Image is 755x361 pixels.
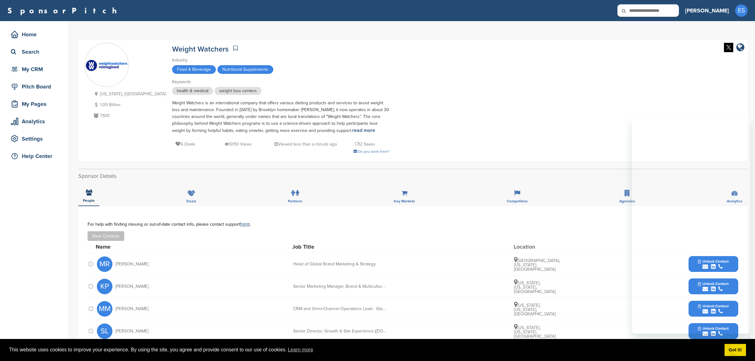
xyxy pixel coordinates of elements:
[514,325,556,339] span: [US_STATE], [US_STATE], [GEOGRAPHIC_DATA]
[225,140,252,148] p: 10151 Views
[6,97,62,111] a: My Pages
[293,284,386,289] div: Senior Marketing Manager, Brand & Multicultural Marketing
[97,301,112,317] span: MM
[685,6,729,15] h3: [PERSON_NAME]
[116,307,148,311] span: [PERSON_NAME]
[735,4,748,17] span: ES
[9,133,62,144] div: Settings
[9,345,720,354] span: This website uses cookies to improve your experience. By using the site, you agree and provide co...
[116,262,148,266] span: [PERSON_NAME]
[514,280,556,294] span: [US_STATE], [US_STATE], [GEOGRAPHIC_DATA]
[6,45,62,59] a: Search
[97,256,112,272] span: MR
[6,114,62,129] a: Analytics
[172,45,229,54] a: Weight Watchers
[97,279,112,294] span: KP
[619,199,635,203] span: Agencies
[293,329,386,333] div: Senior Director, Growth & Site Experience ([DOMAIN_NAME]), Global Brand Marketing
[7,7,121,15] a: SponsorPitch
[514,258,560,272] span: [GEOGRAPHIC_DATA], [US_STATE], [GEOGRAPHIC_DATA]
[9,151,62,162] div: Help Center
[514,303,556,317] span: [US_STATE], [US_STATE], [GEOGRAPHIC_DATA]
[172,87,213,95] span: health & medical
[175,140,195,148] p: 6 Deals
[88,231,124,241] button: Save Contacts
[92,90,166,98] p: [US_STATE], [GEOGRAPHIC_DATA]
[85,58,128,72] img: Sponsorpitch & Weight Watchers
[355,140,375,148] p: 12 Saves
[9,98,62,110] div: My Pages
[293,307,386,311] div: CRM and Omni-Channel Operations Lead - Global Brand Team
[394,199,415,203] span: Key Markets
[507,199,528,203] span: Competitors
[92,112,166,120] p: 7,100
[9,64,62,75] div: My CRM
[97,323,112,339] span: SL
[6,62,62,76] a: My CRM
[6,27,62,42] a: Home
[288,199,302,203] span: Partners
[632,116,750,334] iframe: Messaging window
[172,100,389,134] div: Weight Watchers is an international company that offers various dieting products and services to ...
[116,329,148,333] span: [PERSON_NAME]
[9,29,62,40] div: Home
[736,43,744,53] a: company link
[96,244,164,250] div: Name
[352,127,375,133] a: read more
[274,140,337,148] p: Viewed less than a minute ago
[9,46,62,57] div: Search
[172,57,389,64] div: Industry
[9,116,62,127] div: Analytics
[724,43,733,52] img: Twitter white
[353,149,389,154] a: Do you work here?
[9,81,62,92] div: Pitch Board
[358,149,389,154] span: Do you work here?
[685,4,729,17] a: [PERSON_NAME]
[293,262,386,266] div: Head of Global Brand Marketing & Strategy
[88,222,738,227] div: For help with finding missing or out-of-date contact info, please contact support .
[172,65,216,74] span: Food & Beverage
[6,79,62,94] a: Pitch Board
[83,199,95,202] span: People
[6,132,62,146] a: Settings
[92,101,166,109] p: 1.09 Billion
[172,79,389,85] div: Keywords
[240,221,250,227] a: here
[730,336,750,356] iframe: Button to launch messaging window, conversation in progress
[287,345,314,354] a: learn more about cookies
[725,344,746,356] a: dismiss cookie message
[217,65,273,74] span: Nutritional Supplements
[78,172,748,180] h2: Sponsor Details
[6,149,62,163] a: Help Center
[292,244,385,250] div: Job Title
[215,87,262,95] span: weight loss centers
[116,284,148,289] span: [PERSON_NAME]
[514,244,560,250] div: Location
[186,199,196,203] span: Deals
